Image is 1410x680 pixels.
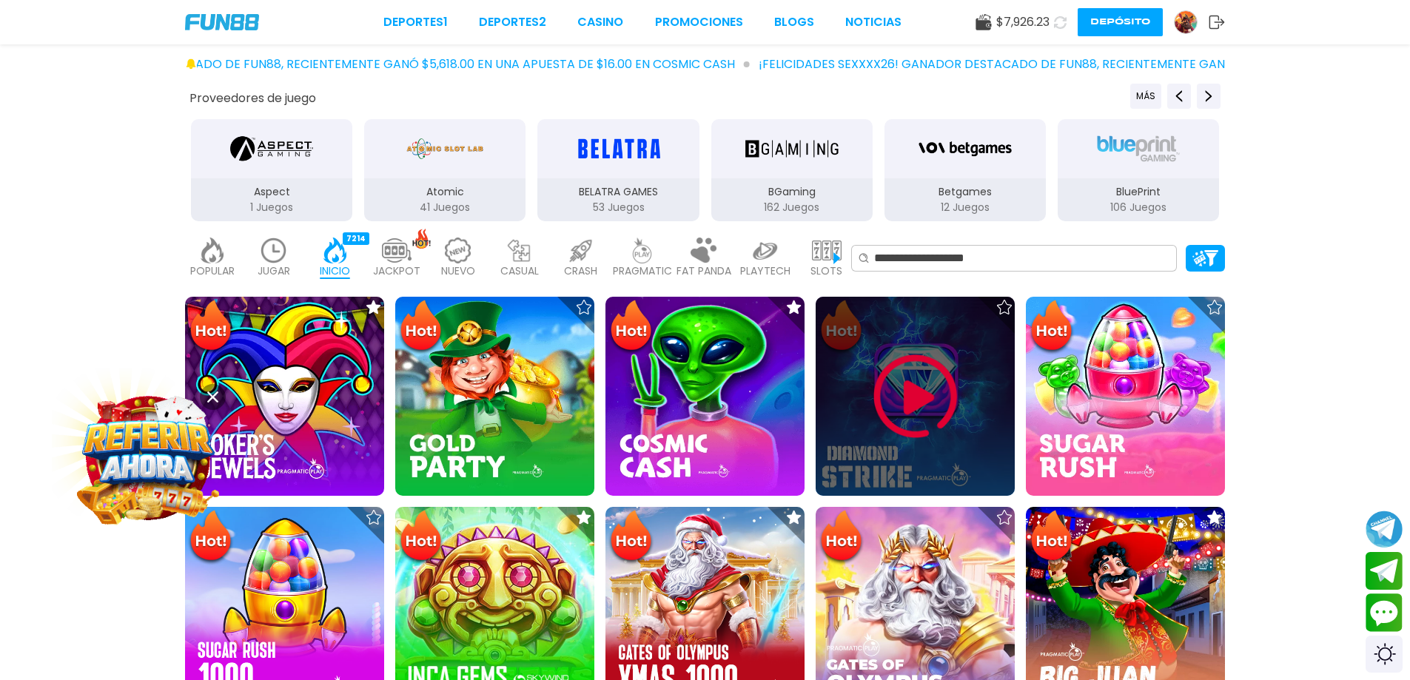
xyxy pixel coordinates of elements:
button: Contact customer service [1366,593,1403,632]
p: 1 Juegos [191,200,352,215]
button: BGaming [705,118,879,223]
p: FAT PANDA [677,263,731,279]
img: popular_light.webp [198,238,227,263]
img: slots_light.webp [812,238,842,263]
p: Aspect [191,184,352,200]
img: Hot [397,508,445,566]
p: INICIO [320,263,350,279]
a: BLOGS [774,13,814,31]
p: 53 Juegos [537,200,699,215]
img: new_light.webp [443,238,473,263]
img: BluePrint [1092,128,1185,169]
p: PRAGMATIC [613,263,672,279]
a: Deportes2 [479,13,546,31]
img: Play Game [871,352,960,441]
img: Hot [187,298,235,356]
img: home_active.webp [320,238,350,263]
img: Hot [187,508,235,566]
img: Joker's Jewels [185,297,384,496]
p: 41 Juegos [364,200,526,215]
button: Join telegram [1366,552,1403,590]
img: Hot [607,508,655,566]
img: Cosmic Cash [605,297,805,496]
a: NOTICIAS [845,13,902,31]
p: BELATRA GAMES [537,184,699,200]
img: Sugar Rush [1026,297,1225,496]
button: Previous providers [1167,84,1191,109]
img: Aspect [230,128,313,169]
img: recent_light.webp [259,238,289,263]
img: Company Logo [185,14,259,30]
img: Hot [1027,508,1075,566]
button: Proveedores de juego [189,90,316,106]
img: Avatar [1175,11,1197,33]
button: Depósito [1078,8,1163,36]
button: Next providers [1197,84,1221,109]
img: BELATRA GAMES [571,128,665,169]
p: 162 Juegos [711,200,873,215]
img: Atomic [403,128,486,169]
img: jackpot_light.webp [382,238,412,263]
span: $ 7,926.23 [996,13,1050,31]
p: CRASH [564,263,597,279]
button: Previous providers [1130,84,1161,109]
img: Platform Filter [1192,250,1218,266]
div: 7214 [343,232,369,245]
img: hot [412,229,431,249]
img: crash_light.webp [566,238,596,263]
button: Join telegram channel [1366,510,1403,548]
a: CASINO [577,13,623,31]
p: Atomic [364,184,526,200]
p: CASUAL [500,263,539,279]
a: Promociones [655,13,743,31]
img: pragmatic_light.webp [628,238,657,263]
img: BGaming [745,128,839,169]
img: casual_light.webp [505,238,534,263]
img: Gold Party [395,297,594,496]
button: Atomic [358,118,531,223]
img: Hot [817,508,865,566]
button: BluePrint [1052,118,1225,223]
img: fat_panda_light.webp [689,238,719,263]
button: BELATRA GAMES [531,118,705,223]
p: BluePrint [1058,184,1219,200]
img: playtech_light.webp [751,238,780,263]
img: Hot [1027,298,1075,356]
p: BGaming [711,184,873,200]
p: NUEVO [441,263,475,279]
img: Hot [607,298,655,356]
a: Avatar [1174,10,1209,34]
p: SLOTS [810,263,842,279]
p: 106 Juegos [1058,200,1219,215]
p: 12 Juegos [884,200,1046,215]
p: JACKPOT [373,263,420,279]
button: Betgames [879,118,1052,223]
img: Image Link [81,391,215,525]
p: JUGAR [258,263,290,279]
a: Deportes1 [383,13,448,31]
button: Aspect [185,118,358,223]
p: PLAYTECH [740,263,790,279]
p: Betgames [884,184,1046,200]
img: Hot [397,298,445,356]
img: Betgames [919,128,1012,169]
div: Switch theme [1366,636,1403,673]
p: POPULAR [190,263,235,279]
